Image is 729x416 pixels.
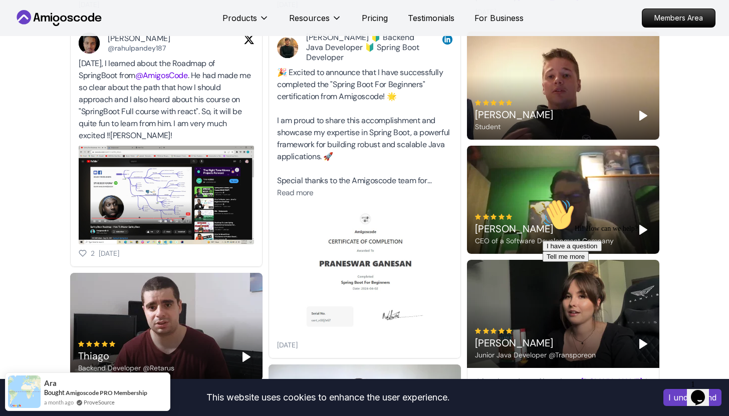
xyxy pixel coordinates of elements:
[663,389,721,406] button: Accept cookies
[44,388,65,396] span: Bought
[79,33,100,54] img: Rahul Pandey avatar
[91,248,95,258] div: 2
[635,108,651,124] button: Play
[475,122,553,132] div: Student
[108,44,166,53] a: @rahulpandey187
[442,35,452,45] img: linkedin
[108,34,228,44] div: [PERSON_NAME]
[78,349,174,363] div: Thiago
[475,350,596,360] div: Junior Java Developer @Transporeon
[539,195,719,371] iframe: chat widget
[4,4,36,36] img: :wave:
[642,9,715,28] a: Members Area
[238,349,254,365] button: Play
[475,236,614,246] div: CEO of a Software Development Company
[277,187,314,199] button: Read more
[475,222,614,236] div: [PERSON_NAME]
[277,37,298,58] img: Muhammad Hamza 🔰 Backend Java Developer 🔰 Spring Boot Developer avatar
[475,336,596,350] div: [PERSON_NAME]
[581,376,642,387] a: [DOMAIN_NAME]
[8,386,648,408] div: This website uses cookies to enhance the user experience.
[99,248,119,258] div: [DATE]
[408,12,454,24] a: Testimonials
[44,398,74,406] span: a month ago
[4,57,50,67] button: Tell me more
[4,46,63,57] button: I have a question
[277,340,298,350] div: [DATE]
[4,30,99,38] span: Hi! How can we help?
[84,398,115,406] a: ProveSource
[135,70,188,81] a: @AmigosCode
[244,35,254,45] img: twitter
[277,67,452,187] div: 🎉 Excited to announce that I have successfully completed the "Spring Boot For Beginners" certific...
[277,203,452,336] img: No alternative text description for this image
[4,4,184,67] div: 👋Hi! How can we help?I have a questionTell me more
[306,33,426,63] div: [PERSON_NAME] 🔰 Backend Java Developer 🔰 Spring Boot Developer
[642,9,715,27] p: Members Area
[277,188,314,198] span: Read more
[8,375,41,408] img: provesource social proof notification image
[362,12,388,24] a: Pricing
[475,108,553,122] div: [PERSON_NAME]
[289,12,330,24] p: Resources
[474,12,524,24] a: For Business
[222,12,257,24] p: Products
[66,389,147,396] a: Amigoscode PRO Membership
[222,12,269,32] button: Products
[79,58,254,142] div: [DATE], I learned about the Roadmap of SpringBoot from . He had made me so clear about the path t...
[687,376,719,406] iframe: chat widget
[475,376,651,412] div: After three days of learning on , I was a totally different person, more confident as a developer...
[289,12,342,32] button: Resources
[78,363,174,373] div: Backend Developer @Retarus
[44,379,57,387] span: Ara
